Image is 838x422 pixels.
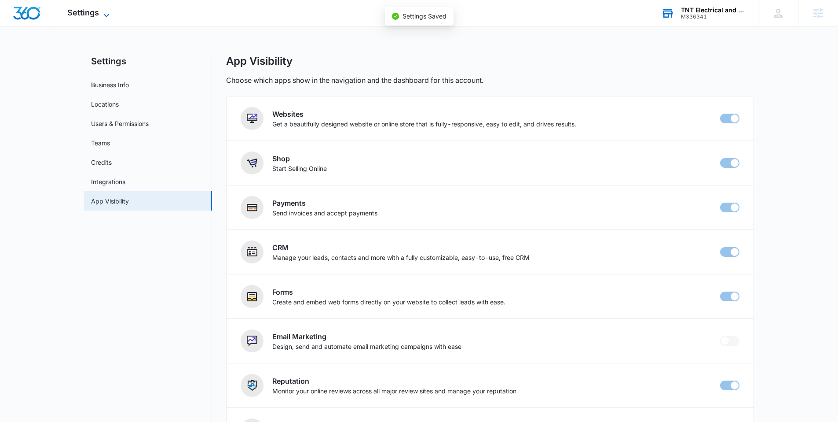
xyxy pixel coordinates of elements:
[91,177,125,186] a: Integrations
[247,247,257,257] img: CRM
[681,14,745,20] div: account id
[681,7,745,14] div: account name
[272,153,327,164] h2: Shop
[272,386,516,396] p: Monitor your online reviews across all major review sites and manage your reputation
[392,13,399,20] span: check-circle
[403,12,446,20] span: Settings Saved
[91,196,129,206] a: App Visibility
[272,342,461,351] p: Design, send and automate email marketing campaigns with ease
[226,75,483,85] p: Choose which apps show in the navigation and the dashboard for this account.
[91,119,149,128] a: Users & Permissions
[272,208,377,218] p: Send invoices and accept payments
[272,287,505,297] h2: Forms
[272,198,377,208] h2: Payments
[91,80,129,89] a: Business Info
[272,253,530,262] p: Manage your leads, contacts and more with a fully customizable, easy-to-use, free CRM
[91,100,119,109] a: Locations
[272,109,576,119] h2: Websites
[67,8,99,17] span: Settings
[247,291,257,302] img: Forms
[272,164,327,173] p: Start Selling Online
[247,202,257,213] img: Payments
[247,158,257,168] img: Shop
[272,119,576,129] p: Get a beautifully designed website or online store that is fully-responsive, easy to edit, and dr...
[91,158,112,167] a: Credits
[247,380,257,391] img: Reputation
[91,138,110,148] a: Teams
[247,336,257,346] img: Email Marketing
[272,242,530,253] h2: CRM
[272,331,461,342] h2: Email Marketing
[247,113,257,124] img: Websites
[272,297,505,307] p: Create and embed web forms directly on your website to collect leads with ease.
[226,55,293,68] h1: App Visibility
[272,376,516,386] h2: Reputation
[84,55,212,68] h2: Settings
